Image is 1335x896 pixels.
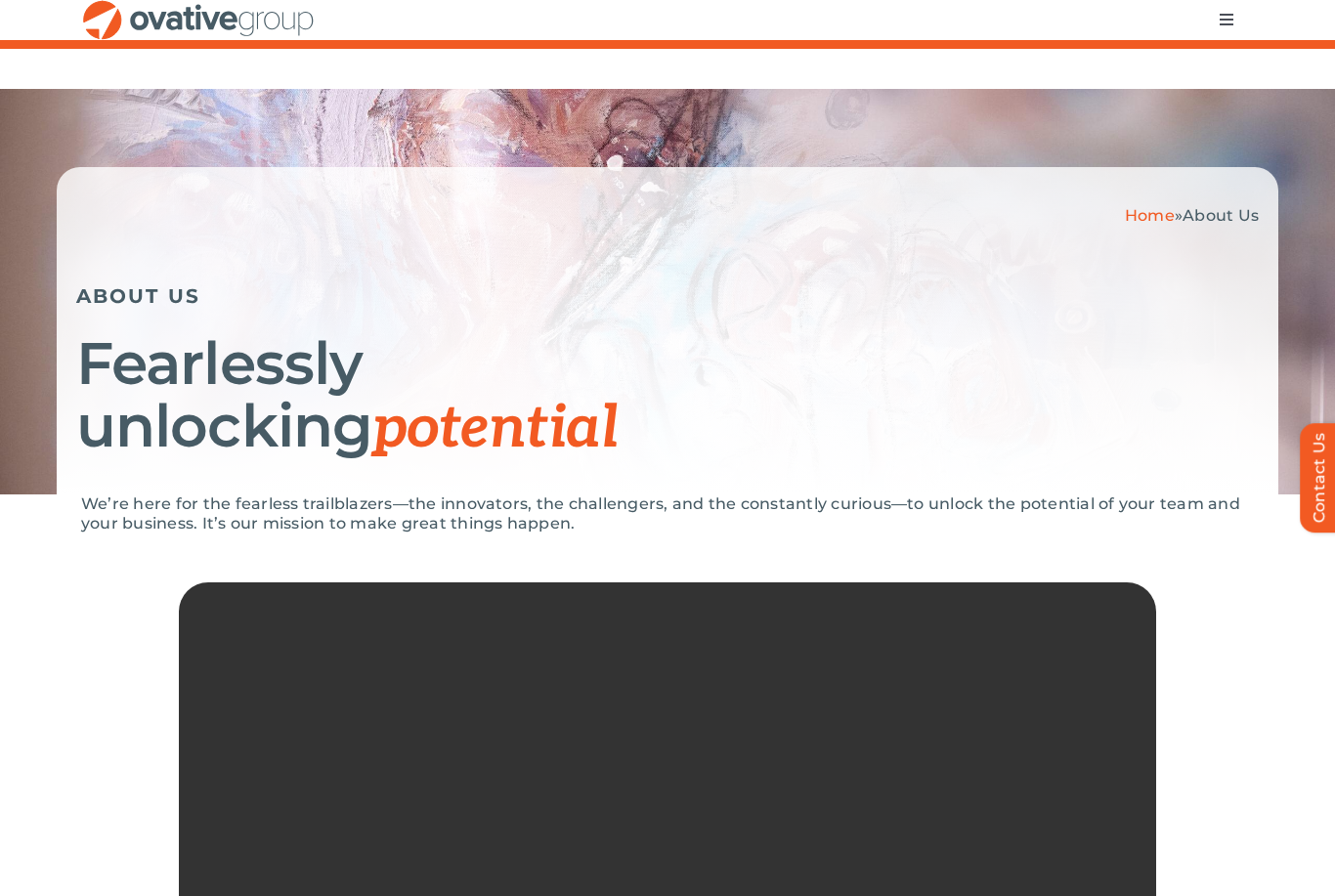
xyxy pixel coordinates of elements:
h1: Fearlessly unlocking [76,332,1259,460]
a: Home [1125,206,1175,225]
h5: ABOUT US [76,284,1259,308]
span: potential [372,394,618,464]
span: About Us [1183,206,1259,225]
span: » [1125,206,1259,225]
p: We’re here for the fearless trailblazers—the innovators, the challengers, and the constantly curi... [81,494,1254,533]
